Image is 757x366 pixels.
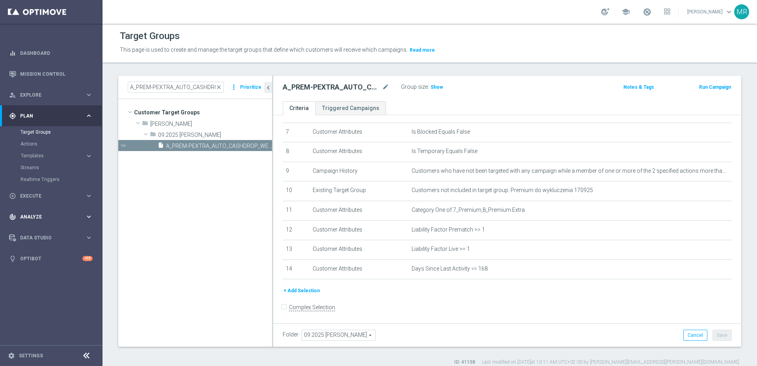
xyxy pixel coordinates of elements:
td: 7 [283,123,310,142]
span: Templates [21,153,77,158]
span: Liability Factor Prematch >= 1 [412,226,485,233]
h2: A_PREM-PEXTRA_AUTO_CASHDROP_WELCOME_PW_MRKT_WEEKLY [283,82,380,92]
i: play_circle_outline [9,192,16,200]
a: Criteria [283,101,315,115]
i: folder [150,131,156,140]
a: Actions [21,141,82,147]
i: keyboard_arrow_right [85,192,93,200]
div: MR [734,4,749,19]
i: keyboard_arrow_right [85,234,93,241]
span: Days Since Last Activity <= 168 [412,265,488,272]
i: settings [8,352,15,359]
span: Explore [20,93,85,97]
label: : [428,84,429,90]
i: chevron_left [265,84,272,91]
a: Optibot [20,248,82,269]
span: keyboard_arrow_down [725,7,733,16]
a: Streams [21,164,82,171]
span: Is Blocked Equals False [412,129,470,135]
label: Group size [401,84,428,90]
a: [PERSON_NAME]keyboard_arrow_down [686,6,734,18]
button: gps_fixed Plan keyboard_arrow_right [9,113,93,119]
div: Explore [9,91,85,99]
span: Kamil N. [150,121,272,127]
button: Cancel [683,330,707,341]
span: Customers not included in target group: Premium do wykluczenia 170925 [412,187,593,194]
div: Mission Control [9,63,93,84]
button: play_circle_outline Execute keyboard_arrow_right [9,193,93,199]
div: +10 [82,256,93,261]
td: 12 [283,220,310,240]
button: Notes & Tags [623,83,655,91]
i: keyboard_arrow_right [85,213,93,220]
button: + Add Selection [283,286,321,295]
i: gps_fixed [9,112,16,120]
div: Streams [21,162,102,174]
td: 8 [283,142,310,162]
button: Data Studio keyboard_arrow_right [9,235,93,241]
td: 11 [283,201,310,220]
span: 09.2025 Kamil N. [158,132,272,138]
input: Quick find group or folder [128,82,224,93]
a: Settings [19,353,43,358]
i: keyboard_arrow_right [85,91,93,99]
button: chevron_left [264,82,272,93]
div: Templates [21,150,102,162]
span: close [216,84,222,90]
button: Templates keyboard_arrow_right [21,153,93,159]
div: Templates [21,153,85,158]
span: Data Studio [20,235,85,240]
div: Realtime Triggers [21,174,102,185]
h1: Target Groups [120,30,180,42]
span: Analyze [20,215,85,219]
span: Show [431,84,443,90]
button: Prioritize [239,82,263,93]
button: equalizer Dashboard [9,50,93,56]
td: 13 [283,240,310,260]
div: Target Groups [21,126,102,138]
td: Customer Attributes [310,142,408,162]
div: person_search Explore keyboard_arrow_right [9,92,93,98]
td: Existing Target Group [310,181,408,201]
span: A_PREM-PEXTRA_AUTO_CASHDROP_WELCOME_PW_MRKT_WEEKLY [166,143,272,149]
div: Plan [9,112,85,120]
button: Save [712,330,732,341]
td: Customer Attributes [310,123,408,142]
i: equalizer [9,50,16,57]
a: Triggered Campaigns [315,101,386,115]
div: Dashboard [9,43,93,63]
i: lightbulb [9,255,16,262]
td: 14 [283,260,310,279]
a: Target Groups [21,129,82,135]
button: track_changes Analyze keyboard_arrow_right [9,214,93,220]
div: Execute [9,192,85,200]
i: more_vert [230,82,238,93]
label: Last modified on [DATE] at 10:11 AM UTC+02:00 by [PERSON_NAME][EMAIL_ADDRESS][PERSON_NAME][DOMAIN... [482,359,739,366]
i: track_changes [9,213,16,220]
td: 10 [283,181,310,201]
i: person_search [9,91,16,99]
td: Customer Attributes [310,201,408,220]
td: Customer Attributes [310,240,408,260]
div: Data Studio [9,234,85,241]
span: Customer Target Groups [134,107,272,118]
i: keyboard_arrow_right [85,112,93,120]
div: Analyze [9,213,85,220]
div: Actions [21,138,102,150]
span: Plan [20,114,85,118]
button: Mission Control [9,71,93,77]
span: Category One of 7_Premium,8_Premium Extra [412,207,525,213]
div: Optibot [9,248,93,269]
button: Run Campaign [698,83,732,91]
td: Campaign History [310,162,408,181]
span: This page is used to create and manage the target groups that define which customers will receive... [120,47,408,53]
i: insert_drive_file [158,142,164,151]
button: Read more [409,46,436,54]
span: Is Temporary Equals False [412,148,477,155]
i: folder [142,120,148,129]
